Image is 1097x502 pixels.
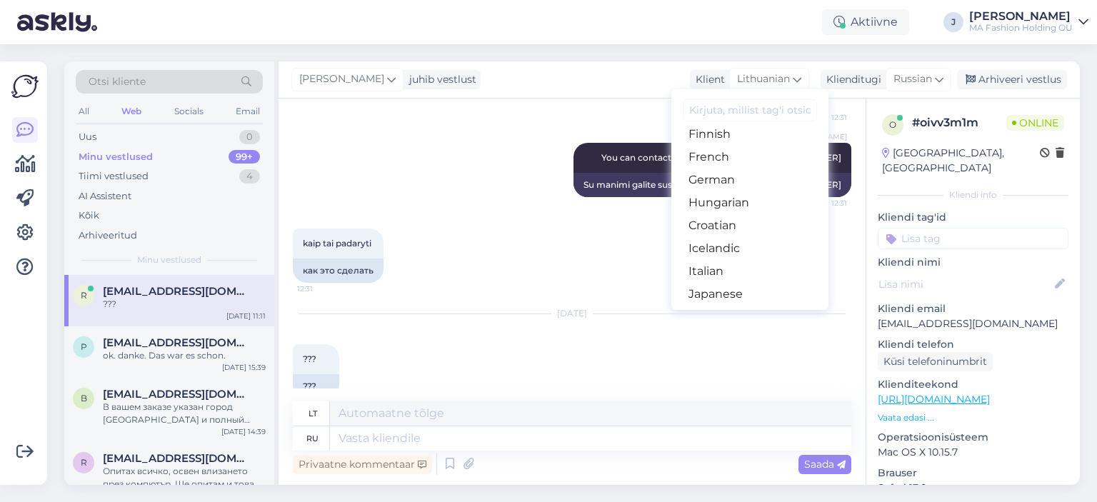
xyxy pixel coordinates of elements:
a: Hungarian [671,191,828,214]
div: Klienditugi [821,72,881,87]
div: Email [233,102,263,121]
div: [DATE] 15:39 [222,362,266,373]
div: 0 [239,130,260,144]
p: Vaata edasi ... [878,411,1068,424]
div: ??? [103,298,266,311]
div: Küsi telefoninumbrit [878,352,993,371]
div: Kõik [79,209,99,223]
div: Tiimi vestlused [79,169,149,184]
div: 99+ [229,150,260,164]
div: Uus [79,130,96,144]
span: Otsi kliente [89,74,146,89]
p: Kliendi telefon [878,337,1068,352]
div: как это сделать [293,258,384,283]
a: French [671,146,828,169]
div: [DATE] 11:11 [226,311,266,321]
p: [EMAIL_ADDRESS][DOMAIN_NAME] [878,316,1068,331]
p: Kliendi tag'id [878,210,1068,225]
div: # oivv3m1m [912,114,1006,131]
a: German [671,169,828,191]
span: You can contact me by this number [PHONE_NUMBER] [601,152,841,163]
div: Minu vestlused [79,150,153,164]
span: kaip tai padaryti [303,238,371,249]
p: Brauser [878,466,1068,481]
div: [GEOGRAPHIC_DATA], [GEOGRAPHIC_DATA] [882,146,1040,176]
div: Klient [690,72,725,87]
span: rasa@servista.lt [103,285,251,298]
div: lt [309,401,317,426]
div: Arhiveeritud [79,229,137,243]
div: Privaatne kommentaar [293,455,432,474]
div: 4 [239,169,260,184]
a: Finnish [671,123,828,146]
p: Mac OS X 10.15.7 [878,445,1068,460]
div: Опитах всичко, освен влизането през компютър. Ще опитам и това и ще пиша по-късно [103,465,266,491]
div: ??? [293,374,339,398]
span: r [81,457,87,468]
span: planungarnold@aol.com [103,336,251,349]
span: o [889,119,896,130]
div: [PERSON_NAME] [969,11,1073,22]
p: Kliendi email [878,301,1068,316]
a: Icelandic [671,237,828,260]
div: [DATE] [293,307,851,320]
span: p [81,341,87,352]
span: rennie@mail.bg [103,452,251,465]
div: Kliendi info [878,189,1068,201]
span: [PERSON_NAME] [299,71,384,87]
span: biryulya80@gmail.com [103,388,251,401]
div: [DATE] 14:39 [221,426,266,437]
div: AI Assistent [79,189,131,204]
div: juhib vestlust [404,72,476,87]
a: Croatian [671,214,828,237]
div: В вашем заказе указан город [GEOGRAPHIC_DATA] и полный адрес. Возможно в эмейле не отразился, одн... [103,401,266,426]
p: Klienditeekond [878,377,1068,392]
input: Kirjuta, millist tag'i otsid [683,99,817,121]
div: ru [306,426,319,451]
div: Arhiveeri vestlus [957,70,1067,89]
span: Russian [893,71,932,87]
span: Lithuanian [737,71,790,87]
span: 12:31 [297,283,351,294]
div: Aktiivne [822,9,909,35]
input: Lisa tag [878,228,1068,249]
p: Kliendi nimi [878,255,1068,270]
a: Japanese [671,283,828,306]
a: [URL][DOMAIN_NAME] [878,393,990,406]
span: Online [1006,115,1064,131]
div: Su manimi galite susisiekti šiuo numeriu [PHONE_NUMBER] [573,173,851,197]
div: J [943,12,963,32]
div: Socials [171,102,206,121]
div: All [76,102,92,121]
a: [PERSON_NAME]MA Fashion Holding OÜ [969,11,1088,34]
p: Operatsioonisüsteem [878,430,1068,445]
div: Web [119,102,144,121]
span: b [81,393,87,403]
span: ??? [303,353,316,364]
span: Saada [804,458,846,471]
input: Lisa nimi [878,276,1052,292]
span: Minu vestlused [137,253,201,266]
span: r [81,290,87,301]
div: MA Fashion Holding OÜ [969,22,1073,34]
a: Italian [671,260,828,283]
div: ok. danke. Das war es schon. [103,349,266,362]
img: Askly Logo [11,73,39,100]
p: Safari 17.6 [878,481,1068,496]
